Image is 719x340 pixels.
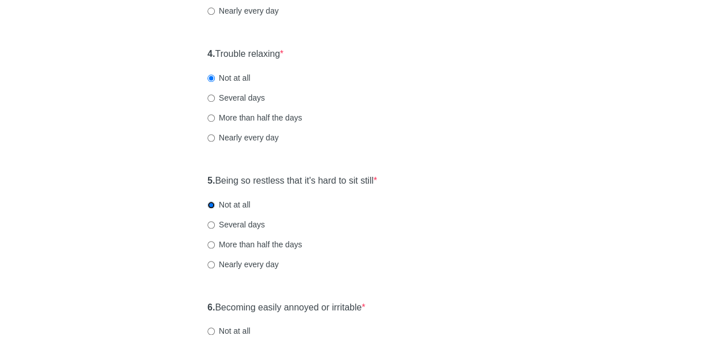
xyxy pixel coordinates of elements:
[207,327,215,335] input: Not at all
[207,261,215,268] input: Nearly every day
[207,114,215,122] input: More than half the days
[207,49,215,59] strong: 4.
[207,74,215,82] input: Not at all
[207,221,215,229] input: Several days
[207,199,250,210] label: Not at all
[207,302,215,312] strong: 6.
[207,72,250,84] label: Not at all
[207,7,215,15] input: Nearly every day
[207,301,365,314] label: Becoming easily annoyed or irritable
[207,325,250,337] label: Not at all
[207,112,302,123] label: More than half the days
[207,92,265,103] label: Several days
[207,241,215,248] input: More than half the days
[207,239,302,250] label: More than half the days
[207,175,377,188] label: Being so restless that it's hard to sit still
[207,259,279,270] label: Nearly every day
[207,132,279,143] label: Nearly every day
[207,94,215,102] input: Several days
[207,5,279,16] label: Nearly every day
[207,201,215,209] input: Not at all
[207,176,215,185] strong: 5.
[207,219,265,230] label: Several days
[207,134,215,142] input: Nearly every day
[207,48,284,61] label: Trouble relaxing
